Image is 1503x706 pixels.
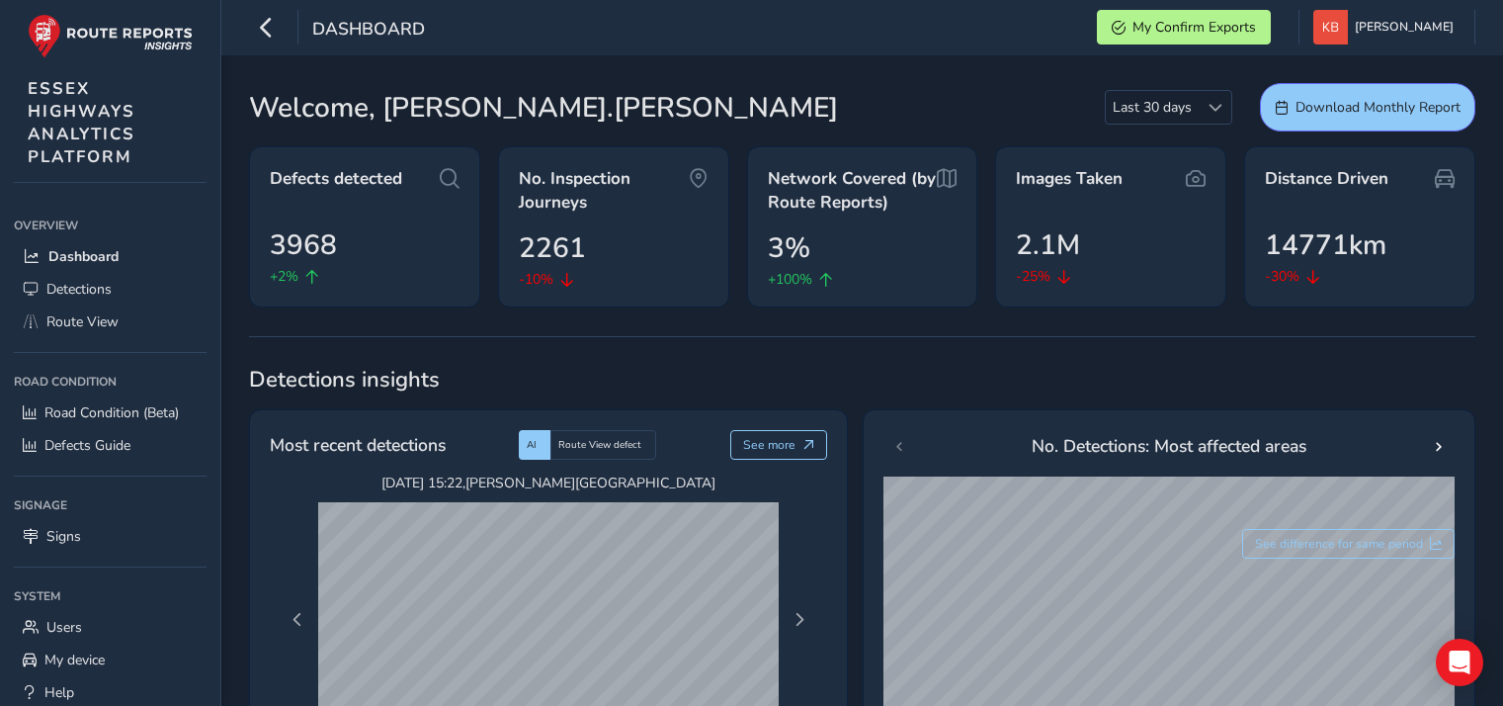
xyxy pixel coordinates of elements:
[1260,83,1475,132] button: Download Monthly Report
[1313,10,1461,44] button: [PERSON_NAME]
[44,683,74,702] span: Help
[1255,536,1423,552] span: See difference for same period
[284,606,311,634] button: Previous Page
[270,432,446,458] span: Most recent detections
[1106,91,1199,124] span: Last 30 days
[46,280,112,299] span: Detections
[44,651,105,669] span: My device
[527,438,537,452] span: AI
[28,14,193,58] img: rr logo
[519,269,553,290] span: -10%
[730,430,828,460] button: See more
[558,438,641,452] span: Route View defect
[519,227,586,269] span: 2261
[46,312,119,331] span: Route View
[1355,10,1454,44] span: [PERSON_NAME]
[743,437,795,453] span: See more
[270,167,402,191] span: Defects detected
[1436,639,1483,686] div: Open Intercom Messenger
[249,365,1475,395] span: Detections insights
[1265,266,1299,287] span: -30%
[249,87,838,129] span: Welcome, [PERSON_NAME].[PERSON_NAME]
[1032,433,1306,459] span: No. Detections: Most affected areas
[312,17,425,44] span: Dashboard
[1132,18,1256,37] span: My Confirm Exports
[1016,167,1123,191] span: Images Taken
[519,430,550,460] div: AI
[1016,266,1050,287] span: -25%
[14,211,207,240] div: Overview
[270,266,298,287] span: +2%
[768,167,938,214] span: Network Covered (by Route Reports)
[14,367,207,397] div: Road Condition
[768,269,812,290] span: +100%
[1265,224,1386,266] span: 14771km
[768,227,810,269] span: 3%
[14,429,207,462] a: Defects Guide
[46,527,81,546] span: Signs
[14,611,207,644] a: Users
[14,490,207,520] div: Signage
[14,273,207,306] a: Detections
[786,606,813,634] button: Next Page
[14,240,207,273] a: Dashboard
[1265,167,1388,191] span: Distance Driven
[519,167,689,214] span: No. Inspection Journeys
[46,618,82,637] span: Users
[48,247,119,266] span: Dashboard
[1097,10,1271,44] button: My Confirm Exports
[14,520,207,553] a: Signs
[1295,98,1461,117] span: Download Monthly Report
[270,224,337,266] span: 3968
[1313,10,1348,44] img: diamond-layout
[28,77,135,168] span: ESSEX HIGHWAYS ANALYTICS PLATFORM
[14,397,207,429] a: Road Condition (Beta)
[1242,529,1456,559] button: See difference for same period
[44,403,179,422] span: Road Condition (Beta)
[14,581,207,611] div: System
[318,474,779,492] span: [DATE] 15:22 , [PERSON_NAME][GEOGRAPHIC_DATA]
[550,430,656,460] div: Route View defect
[1016,224,1080,266] span: 2.1M
[14,306,207,338] a: Route View
[14,644,207,676] a: My device
[44,436,130,455] span: Defects Guide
